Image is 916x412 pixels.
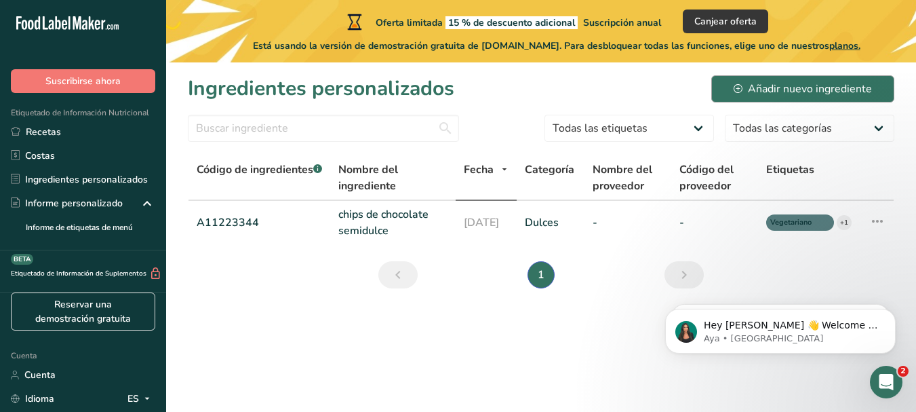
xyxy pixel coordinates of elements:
[679,162,734,193] font: Código del proveedor
[378,261,418,288] a: Anterior
[645,280,916,375] iframe: Mensaje de notificaciones del intercomunicador
[25,149,55,162] font: Costas
[197,162,313,177] font: Código de ingredientes
[464,214,509,231] a: [DATE]
[35,298,131,325] font: Reservar una demostración gratuita
[464,215,499,230] font: [DATE]
[25,197,123,210] font: Informe personalizado
[829,39,860,52] font: planos.
[376,16,443,29] font: Oferta limitada
[464,162,494,177] font: Fecha
[448,16,575,29] font: 15 % de descuento adicional
[679,215,684,230] font: -
[593,214,663,231] a: -
[25,173,148,186] font: Ingredientes personalizados
[870,366,902,398] iframe: Chat en vivo de Intercom
[188,115,459,142] input: Buscar ingrediente
[525,162,574,177] font: Categoría
[525,214,577,231] a: Dulces
[11,69,155,93] button: Suscribirse ahora
[679,214,750,231] a: -
[11,107,149,118] font: Etiquetado de Información Nutricional
[24,369,56,381] font: Cuenta
[14,255,31,264] font: BETA
[25,392,54,405] font: Idioma
[664,261,704,288] a: Siguiente
[593,215,597,230] font: -
[11,350,37,361] font: Cuenta
[694,15,757,28] font: Canjear oferta
[197,215,259,230] font: A11223344
[900,367,906,375] font: 2
[11,293,155,331] a: Reservar una demostración gratuita
[840,218,848,227] font: +1
[770,217,812,227] font: Vegetariano
[26,222,133,233] font: Informe de etiquetas de menú
[197,214,322,231] a: A11223344
[338,162,398,193] font: Nombre del ingrediente
[11,269,146,278] font: Etiquetado de Información de Suplementos
[45,75,121,88] font: Suscribirse ahora
[338,207,429,238] font: chips de chocolate semidulce
[593,162,652,193] font: Nombre del proveedor
[711,75,894,102] button: Añadir nuevo ingrediente
[766,162,814,177] font: Etiquetas
[338,206,447,239] a: chips de chocolate semidulce
[127,392,139,405] font: ES
[26,126,61,138] font: Recetas
[583,16,661,29] font: Suscripción anual
[525,215,559,230] font: Dulces
[253,39,829,52] font: Está usando la versión de demostración gratuita de [DOMAIN_NAME]. Para desbloquear todas las func...
[683,10,768,33] button: Canjear oferta
[748,81,872,96] font: Añadir nuevo ingrediente
[188,75,454,102] font: Ingredientes personalizados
